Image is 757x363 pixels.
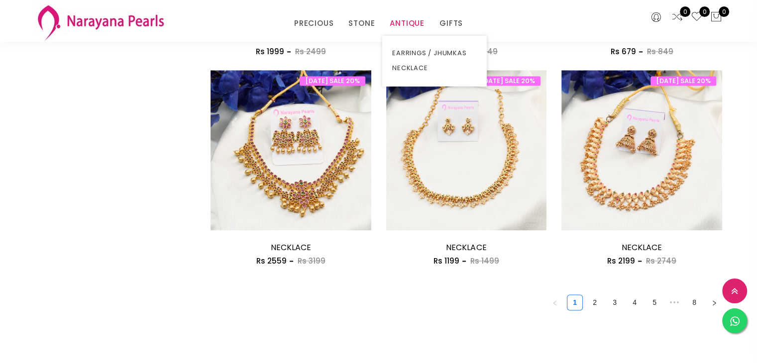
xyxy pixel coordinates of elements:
a: STONE [348,16,375,31]
a: 5 [647,295,662,310]
span: Rs 2749 [646,256,676,266]
a: 3 [607,295,622,310]
a: NECKLACE [446,242,486,253]
a: NECKLACE [271,242,311,253]
span: [DATE] SALE 20% [475,76,541,86]
button: left [547,294,563,310]
li: 8 [686,294,702,310]
li: 5 [647,294,662,310]
span: Rs 849 [471,46,498,57]
li: Next 5 Pages [666,294,682,310]
span: left [552,300,558,306]
span: Rs 3199 [298,256,325,266]
span: Rs 1199 [433,256,459,266]
a: EARRINGS / JHUMKAS [392,46,477,61]
a: NECKLACE [392,61,477,76]
span: Rs 2199 [607,256,635,266]
span: Rs 1499 [470,256,499,266]
li: 1 [567,294,583,310]
li: Next Page [706,294,722,310]
span: Rs 1999 [256,46,284,57]
a: 1 [567,295,582,310]
a: 8 [687,295,702,310]
span: Rs 849 [647,46,673,57]
button: 0 [710,11,722,24]
a: 0 [691,11,703,24]
span: Rs 679 [611,46,636,57]
a: NECKLACE [622,32,662,44]
a: 0 [671,11,683,24]
a: ANTIQUE [390,16,425,31]
li: 4 [627,294,643,310]
button: right [706,294,722,310]
span: ••• [666,294,682,310]
span: [DATE] SALE 20% [300,76,365,86]
a: 4 [627,295,642,310]
span: right [711,300,717,306]
li: 2 [587,294,603,310]
a: GIFTS [439,16,463,31]
a: PRECIOUS [294,16,333,31]
li: Previous Page [547,294,563,310]
span: 0 [680,6,690,17]
span: [DATE] SALE 20% [650,76,716,86]
a: 2 [587,295,602,310]
span: 0 [719,6,729,17]
span: Rs 2499 [295,46,326,57]
span: 0 [699,6,710,17]
a: NECKLACE [271,32,311,44]
a: NECKLACE [622,242,662,253]
span: Rs 2559 [256,256,287,266]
